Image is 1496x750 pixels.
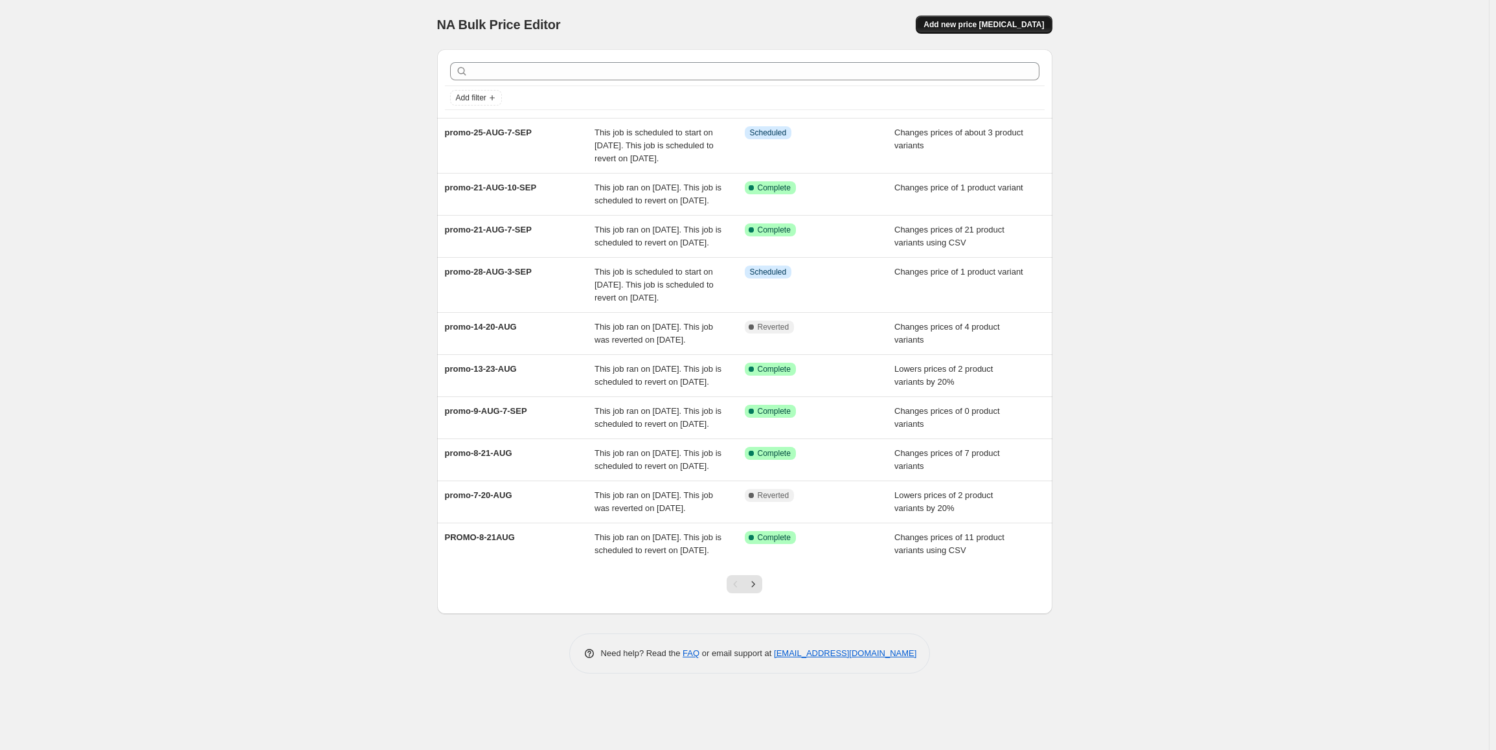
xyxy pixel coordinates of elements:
a: [EMAIL_ADDRESS][DOMAIN_NAME] [774,648,916,658]
span: Add new price [MEDICAL_DATA] [924,19,1044,30]
span: This job ran on [DATE]. This job was reverted on [DATE]. [595,322,713,345]
span: Changes prices of 21 product variants using CSV [894,225,1004,247]
span: Complete [758,183,791,193]
span: or email support at [699,648,774,658]
span: Complete [758,364,791,374]
span: Changes prices of 7 product variants [894,448,1000,471]
span: promo-8-21-AUG [445,448,512,458]
span: Lowers prices of 2 product variants by 20% [894,490,993,513]
span: Scheduled [750,128,787,138]
span: This job ran on [DATE]. This job was reverted on [DATE]. [595,490,713,513]
nav: Pagination [727,575,762,593]
span: Changes prices of 11 product variants using CSV [894,532,1004,555]
span: promo-25-AUG-7-SEP [445,128,532,137]
span: Complete [758,225,791,235]
span: Add filter [456,93,486,103]
span: Changes price of 1 product variant [894,183,1023,192]
span: Changes prices of 4 product variants [894,322,1000,345]
span: Need help? Read the [601,648,683,658]
span: Complete [758,448,791,459]
span: promo-7-20-AUG [445,490,512,500]
span: Complete [758,532,791,543]
span: Changes prices of about 3 product variants [894,128,1023,150]
span: Reverted [758,322,789,332]
span: This job ran on [DATE]. This job is scheduled to revert on [DATE]. [595,406,721,429]
span: promo-21-AUG-7-SEP [445,225,532,234]
span: promo-13-23-AUG [445,364,517,374]
span: promo-21-AUG-10-SEP [445,183,537,192]
span: This job is scheduled to start on [DATE]. This job is scheduled to revert on [DATE]. [595,128,714,163]
span: Changes prices of 0 product variants [894,406,1000,429]
a: FAQ [683,648,699,658]
button: Next [744,575,762,593]
span: Changes price of 1 product variant [894,267,1023,277]
span: Complete [758,406,791,416]
span: Reverted [758,490,789,501]
span: promo-9-AUG-7-SEP [445,406,527,416]
span: This job ran on [DATE]. This job is scheduled to revert on [DATE]. [595,448,721,471]
span: promo-14-20-AUG [445,322,517,332]
button: Add filter [450,90,502,106]
span: PROMO-8-21AUG [445,532,515,542]
button: Add new price [MEDICAL_DATA] [916,16,1052,34]
span: This job ran on [DATE]. This job is scheduled to revert on [DATE]. [595,183,721,205]
span: Lowers prices of 2 product variants by 20% [894,364,993,387]
span: This job ran on [DATE]. This job is scheduled to revert on [DATE]. [595,225,721,247]
span: This job is scheduled to start on [DATE]. This job is scheduled to revert on [DATE]. [595,267,714,302]
span: This job ran on [DATE]. This job is scheduled to revert on [DATE]. [595,364,721,387]
span: Scheduled [750,267,787,277]
span: promo-28-AUG-3-SEP [445,267,532,277]
span: NA Bulk Price Editor [437,17,561,32]
span: This job ran on [DATE]. This job is scheduled to revert on [DATE]. [595,532,721,555]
